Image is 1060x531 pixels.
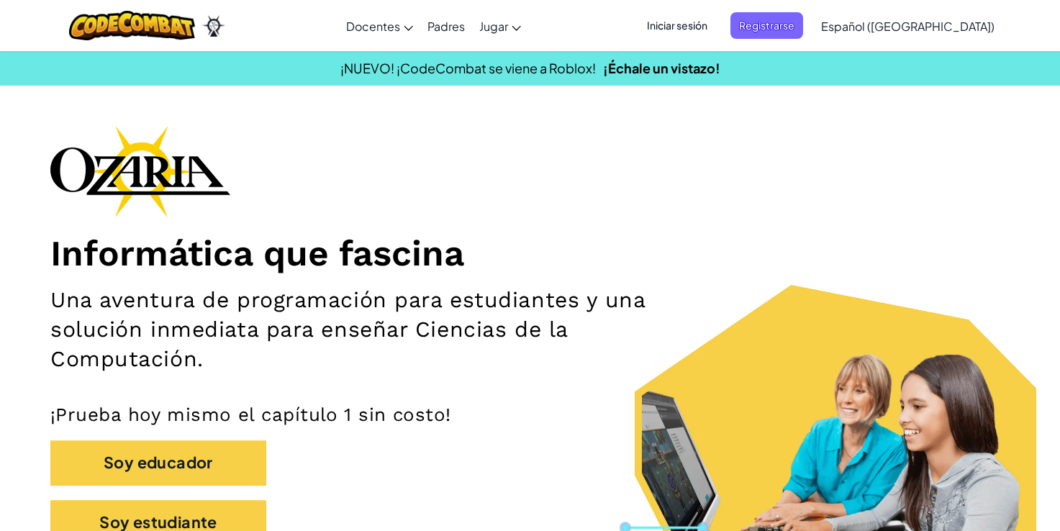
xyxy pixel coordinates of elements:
[50,403,1010,426] p: ¡Prueba hoy mismo el capítulo 1 sin costo!
[420,6,472,45] a: Padres
[479,19,508,34] span: Jugar
[340,60,596,76] span: ¡NUEVO! ¡CodeCombat se viene a Roblox!
[346,19,400,34] span: Docentes
[814,6,1002,45] a: Español ([GEOGRAPHIC_DATA])
[821,19,995,34] span: Español ([GEOGRAPHIC_DATA])
[50,440,266,485] button: Soy educador
[638,12,716,39] button: Iniciar sesión
[50,125,230,217] img: Ozaria branding logo
[730,12,803,39] button: Registrarse
[472,6,528,45] a: Jugar
[50,232,1010,275] h1: Informática que fascina
[50,286,693,374] h2: Una aventura de programación para estudiantes y una solución inmediata para enseñar Ciencias de l...
[69,11,195,40] img: CodeCombat logo
[603,60,720,76] a: ¡Échale un vistazo!
[339,6,420,45] a: Docentes
[202,15,225,37] img: Ozaria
